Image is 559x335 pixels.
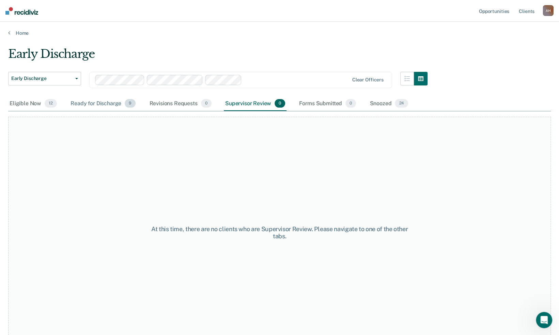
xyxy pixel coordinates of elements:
span: 0 [201,99,212,108]
div: Ready for Discharge9 [69,96,137,111]
span: Early Discharge [11,76,73,81]
div: Early Discharge [8,47,428,66]
div: Eligible Now12 [8,96,58,111]
div: Snoozed24 [368,96,409,111]
iframe: Intercom live chat [536,312,552,328]
span: 12 [45,99,57,108]
button: Early Discharge [8,72,81,85]
span: 24 [395,99,408,108]
span: 9 [125,99,136,108]
span: 0 [275,99,285,108]
div: At this time, there are no clients who are Supervisor Review. Please navigate to one of the other... [144,225,415,240]
div: Supervisor Review0 [224,96,287,111]
img: Recidiviz [5,7,38,15]
span: 0 [345,99,356,108]
div: A H [543,5,554,16]
div: Clear officers [352,77,384,83]
div: Revisions Requests0 [148,96,213,111]
a: Home [8,30,551,36]
div: Forms Submitted0 [297,96,357,111]
button: AH [543,5,554,16]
